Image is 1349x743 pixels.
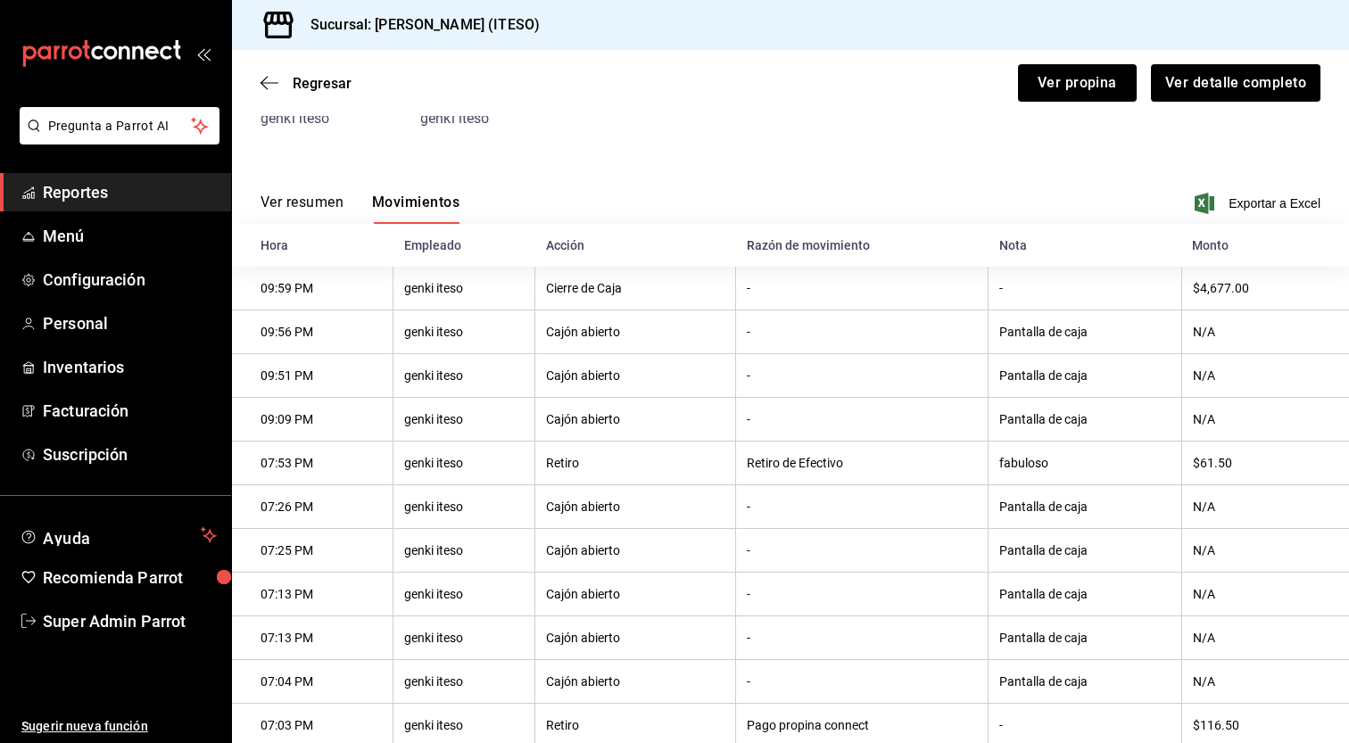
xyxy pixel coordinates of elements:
th: - [736,267,989,310]
th: genki iteso [393,354,535,398]
th: $61.50 [1181,442,1349,485]
th: genki iteso [393,442,535,485]
th: genki iteso [393,485,535,529]
th: 09:56 PM [232,310,393,354]
th: genki iteso [393,573,535,616]
th: fabuloso [989,442,1182,485]
span: Inventarios [43,355,217,379]
th: N/A [1181,354,1349,398]
th: Cajón abierto [535,616,736,660]
span: Menú [43,224,217,248]
button: Exportar a Excel [1198,193,1320,214]
th: genki iteso [393,267,535,310]
span: genki iteso [261,110,329,127]
th: Cierre de Caja [535,267,736,310]
th: N/A [1181,573,1349,616]
th: 07:13 PM [232,573,393,616]
span: genki iteso [420,110,489,127]
th: Cajón abierto [535,354,736,398]
button: open_drawer_menu [196,46,211,61]
th: - [736,616,989,660]
th: N/A [1181,660,1349,704]
th: Nota [989,224,1182,267]
th: genki iteso [393,398,535,442]
th: Razón de movimiento [736,224,989,267]
th: genki iteso [393,529,535,573]
th: 07:25 PM [232,529,393,573]
span: Configuración [43,268,217,292]
th: 09:59 PM [232,267,393,310]
th: genki iteso [393,310,535,354]
th: Cajón abierto [535,529,736,573]
button: Ver detalle completo [1151,64,1320,102]
th: - [736,398,989,442]
th: Retiro de Efectivo [736,442,989,485]
span: Personal [43,311,217,335]
th: 07:13 PM [232,616,393,660]
a: Pregunta a Parrot AI [12,129,219,148]
th: Acción [535,224,736,267]
th: - [736,529,989,573]
th: $4,677.00 [1181,267,1349,310]
button: Regresar [261,75,352,92]
th: genki iteso [393,660,535,704]
button: Ver resumen [261,194,343,224]
th: Pantalla de caja [989,398,1182,442]
th: Pantalla de caja [989,310,1182,354]
th: 09:51 PM [232,354,393,398]
span: Ayuda [43,524,194,546]
th: 07:26 PM [232,485,393,529]
h3: Sucursal: [PERSON_NAME] (ITESO) [296,14,540,36]
th: Pantalla de caja [989,485,1182,529]
th: Cajón abierto [535,398,736,442]
th: - [736,310,989,354]
th: Pantalla de caja [989,660,1182,704]
th: - [736,354,989,398]
th: N/A [1181,616,1349,660]
th: Retiro [535,442,736,485]
th: - [736,485,989,529]
th: N/A [1181,310,1349,354]
th: - [736,660,989,704]
span: Sugerir nueva función [21,717,217,736]
th: 07:53 PM [232,442,393,485]
span: Pregunta a Parrot AI [48,117,192,136]
th: Pantalla de caja [989,354,1182,398]
th: Pantalla de caja [989,573,1182,616]
th: 07:04 PM [232,660,393,704]
th: N/A [1181,398,1349,442]
div: navigation tabs [261,194,459,224]
span: Suscripción [43,442,217,466]
th: N/A [1181,529,1349,573]
button: Movimientos [372,194,459,224]
th: genki iteso [393,616,535,660]
th: 09:09 PM [232,398,393,442]
th: Pantalla de caja [989,529,1182,573]
th: - [736,573,989,616]
th: Cajón abierto [535,485,736,529]
th: Hora [232,224,393,267]
th: Pantalla de caja [989,616,1182,660]
th: Cajón abierto [535,310,736,354]
button: Ver propina [1018,64,1137,102]
span: Reportes [43,180,217,204]
button: Pregunta a Parrot AI [20,107,219,144]
span: Regresar [293,75,352,92]
span: Recomienda Parrot [43,566,217,590]
th: - [989,267,1182,310]
th: Cajón abierto [535,660,736,704]
th: N/A [1181,485,1349,529]
th: Empleado [393,224,535,267]
th: Cajón abierto [535,573,736,616]
span: Facturación [43,399,217,423]
th: Monto [1181,224,1349,267]
span: Super Admin Parrot [43,609,217,633]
